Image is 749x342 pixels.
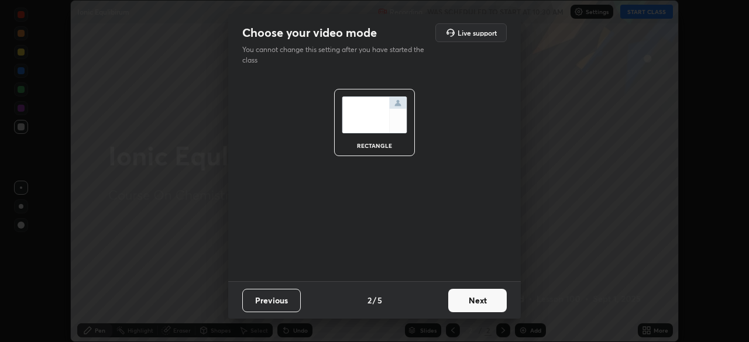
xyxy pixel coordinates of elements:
[242,44,432,65] p: You cannot change this setting after you have started the class
[242,25,377,40] h2: Choose your video mode
[373,294,376,306] h4: /
[458,29,497,36] h5: Live support
[448,289,507,312] button: Next
[342,96,407,133] img: normalScreenIcon.ae25ed63.svg
[377,294,382,306] h4: 5
[351,143,398,148] div: rectangle
[242,289,301,312] button: Previous
[367,294,372,306] h4: 2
